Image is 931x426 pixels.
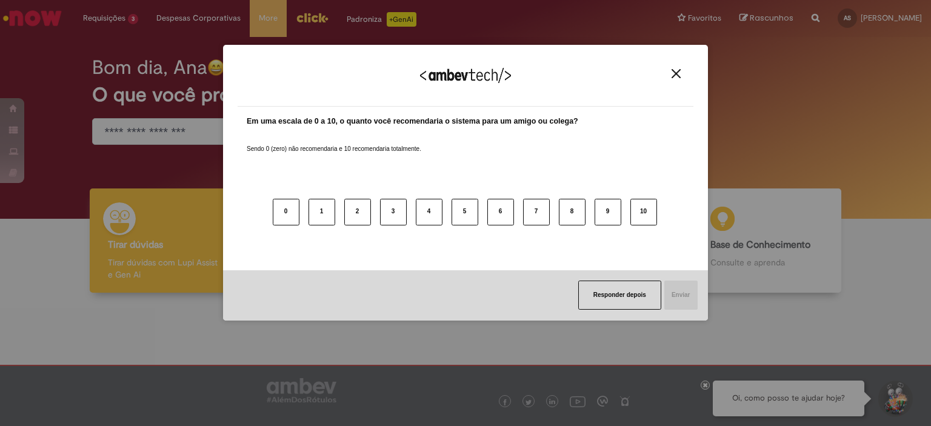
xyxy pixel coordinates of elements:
button: 2 [344,199,371,225]
img: Close [672,69,681,78]
button: 3 [380,199,407,225]
button: 4 [416,199,442,225]
label: Sendo 0 (zero) não recomendaria e 10 recomendaria totalmente. [247,130,421,153]
button: 8 [559,199,586,225]
button: 6 [487,199,514,225]
label: Em uma escala de 0 a 10, o quanto você recomendaria o sistema para um amigo ou colega? [247,116,578,127]
button: 1 [309,199,335,225]
button: 7 [523,199,550,225]
button: 0 [273,199,299,225]
button: 9 [595,199,621,225]
button: 10 [630,199,657,225]
button: Close [668,68,684,79]
button: 5 [452,199,478,225]
button: Responder depois [578,281,661,310]
img: Logo Ambevtech [420,68,511,83]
